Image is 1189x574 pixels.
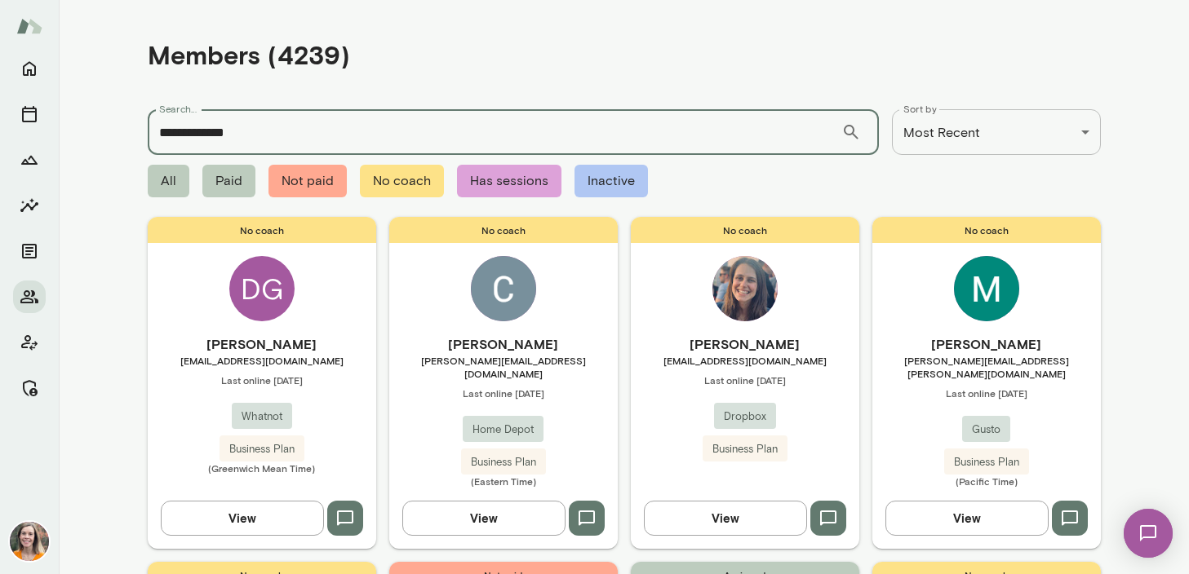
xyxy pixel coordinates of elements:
span: Paid [202,165,255,197]
div: DG [229,256,295,321]
span: No coach [389,217,618,243]
span: (Greenwich Mean Time) [148,461,376,475]
img: Michelle Nguyen [954,256,1019,321]
button: Members [13,280,46,313]
span: Last online [DATE] [148,373,376,386]
span: [PERSON_NAME][EMAIL_ADDRESS][DOMAIN_NAME] [389,354,618,380]
span: No coach [631,217,859,243]
button: Home [13,52,46,85]
span: [PERSON_NAME][EMAIL_ADDRESS][PERSON_NAME][DOMAIN_NAME] [872,354,1101,380]
span: Inactive [575,165,648,197]
span: Dropbox [714,408,776,425]
span: Business Plan [944,454,1029,470]
span: Last online [DATE] [872,386,1101,400]
span: Whatnot [232,408,292,425]
button: Client app [13,326,46,359]
span: (Eastern Time) [389,475,618,488]
button: View [161,501,324,535]
h6: [PERSON_NAME] [872,334,1101,354]
h6: [PERSON_NAME] [631,334,859,354]
button: Insights [13,189,46,222]
span: No coach [872,217,1101,243]
img: Carrie Kelly [10,522,49,561]
span: All [148,165,189,197]
img: Cecil Payne [471,256,536,321]
button: View [402,501,566,535]
span: [EMAIL_ADDRESS][DOMAIN_NAME] [631,354,859,367]
span: Last online [DATE] [631,373,859,386]
img: Mento [16,11,42,42]
button: Manage [13,372,46,404]
h6: [PERSON_NAME] [389,334,618,354]
h6: [PERSON_NAME] [148,334,376,354]
label: Sort by [903,102,937,116]
div: Most Recent [892,109,1101,155]
h4: Members (4239) [148,39,350,70]
span: No coach [360,165,444,197]
button: View [644,501,807,535]
label: Search... [159,102,197,116]
span: [EMAIL_ADDRESS][DOMAIN_NAME] [148,354,376,367]
button: Documents [13,235,46,267]
span: Last online [DATE] [389,386,618,400]
span: Has sessions [457,165,561,197]
span: (Pacific Time) [872,475,1101,488]
span: Business Plan [461,454,546,470]
span: Not paid [268,165,347,197]
button: Sessions [13,98,46,130]
span: Home Depot [463,422,543,438]
button: View [885,501,1049,535]
button: Growth Plan [13,143,46,176]
span: Business Plan [703,441,787,457]
span: Gusto [962,422,1010,438]
span: Business Plan [220,441,304,457]
img: Mila Richman [712,256,778,321]
span: No coach [148,217,376,243]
